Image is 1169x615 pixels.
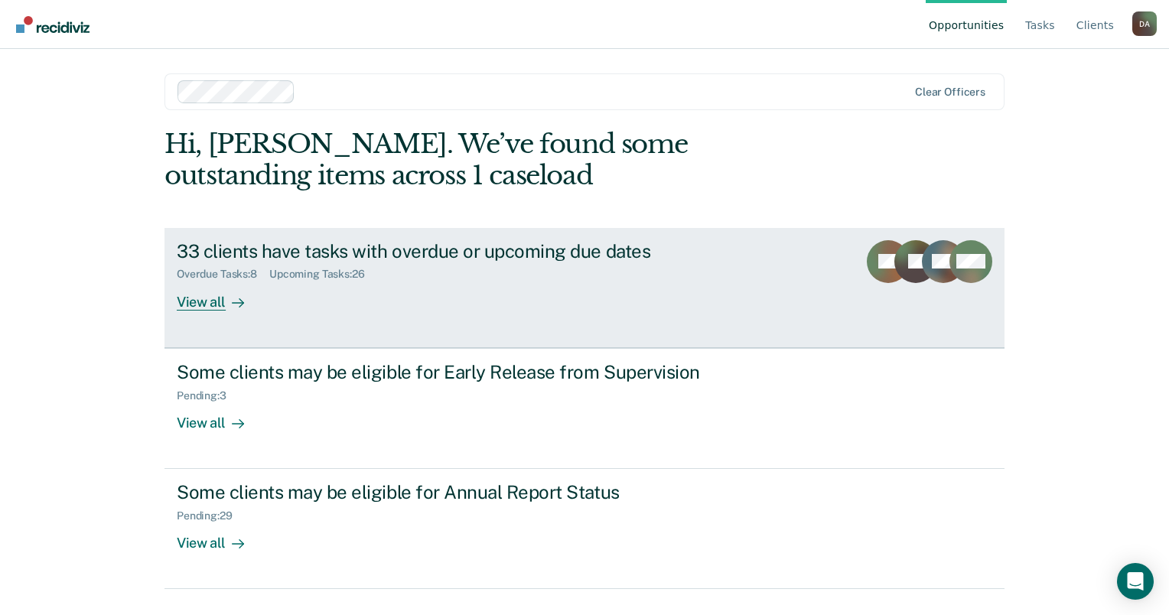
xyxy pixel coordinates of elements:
[177,268,269,281] div: Overdue Tasks : 8
[16,16,90,33] img: Recidiviz
[177,361,714,383] div: Some clients may be eligible for Early Release from Supervision
[164,348,1005,469] a: Some clients may be eligible for Early Release from SupervisionPending:3View all
[1132,11,1157,36] div: D A
[177,402,262,431] div: View all
[177,389,239,402] div: Pending : 3
[164,469,1005,589] a: Some clients may be eligible for Annual Report StatusPending:29View all
[177,522,262,552] div: View all
[164,228,1005,348] a: 33 clients have tasks with overdue or upcoming due datesOverdue Tasks:8Upcoming Tasks:26View all
[915,86,985,99] div: Clear officers
[1117,563,1154,600] div: Open Intercom Messenger
[177,481,714,503] div: Some clients may be eligible for Annual Report Status
[1132,11,1157,36] button: Profile dropdown button
[164,129,836,191] div: Hi, [PERSON_NAME]. We’ve found some outstanding items across 1 caseload
[177,281,262,311] div: View all
[177,240,714,262] div: 33 clients have tasks with overdue or upcoming due dates
[269,268,377,281] div: Upcoming Tasks : 26
[177,509,245,522] div: Pending : 29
